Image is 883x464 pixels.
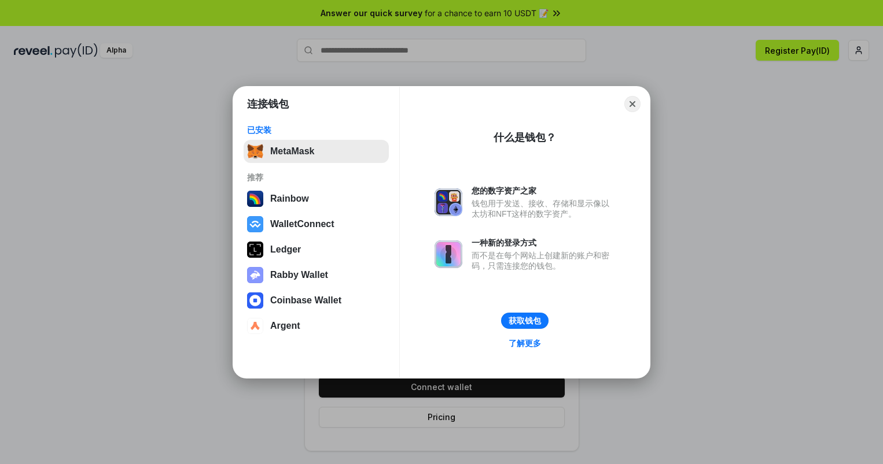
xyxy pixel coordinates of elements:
img: svg+xml,%3Csvg%20xmlns%3D%22http%3A%2F%2Fwww.w3.org%2F2000%2Fsvg%22%20width%3D%2228%22%20height%3... [247,242,263,258]
div: 钱包用于发送、接收、存储和显示像以太坊和NFT这样的数字资产。 [472,198,615,219]
button: Close [624,96,641,112]
div: Rainbow [270,194,309,204]
img: svg+xml,%3Csvg%20xmlns%3D%22http%3A%2F%2Fwww.w3.org%2F2000%2Fsvg%22%20fill%3D%22none%22%20viewBox... [247,267,263,283]
div: Ledger [270,244,301,255]
h1: 连接钱包 [247,97,289,111]
div: 一种新的登录方式 [472,237,615,248]
div: 已安装 [247,125,385,135]
div: 了解更多 [509,338,541,348]
button: Coinbase Wallet [244,289,389,312]
div: MetaMask [270,146,314,157]
img: svg+xml,%3Csvg%20width%3D%2228%22%20height%3D%2228%22%20viewBox%3D%220%200%2028%2028%22%20fill%3D... [247,318,263,334]
a: 了解更多 [502,336,548,351]
img: svg+xml,%3Csvg%20xmlns%3D%22http%3A%2F%2Fwww.w3.org%2F2000%2Fsvg%22%20fill%3D%22none%22%20viewBox... [435,240,462,268]
img: svg+xml,%3Csvg%20width%3D%22120%22%20height%3D%22120%22%20viewBox%3D%220%200%20120%20120%22%20fil... [247,191,263,207]
button: WalletConnect [244,213,389,236]
button: MetaMask [244,140,389,163]
div: 而不是在每个网站上创建新的账户和密码，只需连接您的钱包。 [472,250,615,271]
img: svg+xml,%3Csvg%20width%3D%2228%22%20height%3D%2228%22%20viewBox%3D%220%200%2028%2028%22%20fill%3D... [247,216,263,232]
div: Coinbase Wallet [270,295,341,306]
button: Argent [244,314,389,337]
div: 推荐 [247,172,385,183]
button: Rabby Wallet [244,263,389,287]
img: svg+xml,%3Csvg%20fill%3D%22none%22%20height%3D%2233%22%20viewBox%3D%220%200%2035%2033%22%20width%... [247,143,263,159]
div: 什么是钱包？ [494,131,556,144]
div: 您的数字资产之家 [472,185,615,196]
button: Ledger [244,238,389,261]
div: Argent [270,321,300,331]
button: Rainbow [244,187,389,210]
img: svg+xml,%3Csvg%20xmlns%3D%22http%3A%2F%2Fwww.w3.org%2F2000%2Fsvg%22%20fill%3D%22none%22%20viewBox... [435,188,462,216]
div: 获取钱包 [509,315,541,326]
div: WalletConnect [270,219,334,229]
img: svg+xml,%3Csvg%20width%3D%2228%22%20height%3D%2228%22%20viewBox%3D%220%200%2028%2028%22%20fill%3D... [247,292,263,309]
div: Rabby Wallet [270,270,328,280]
button: 获取钱包 [501,313,549,329]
